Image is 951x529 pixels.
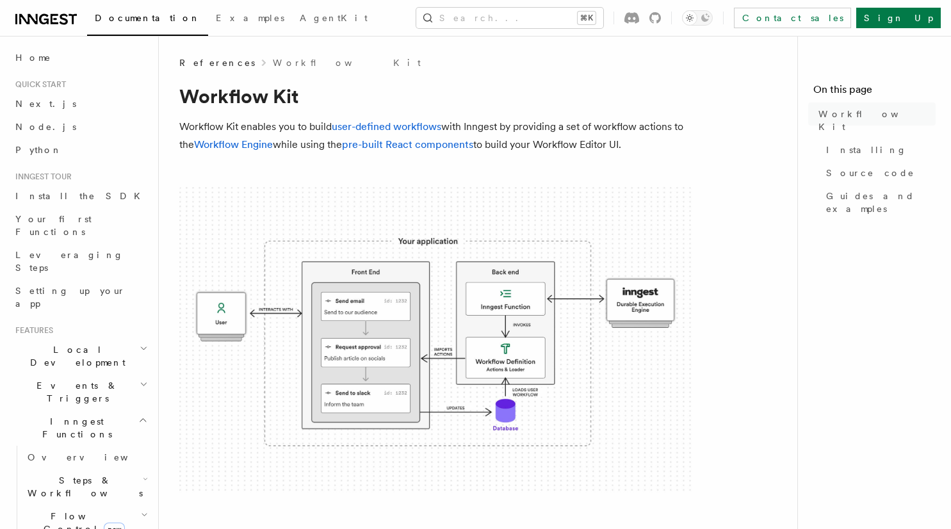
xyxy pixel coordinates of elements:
[179,85,692,108] h1: Workflow Kit
[10,243,150,279] a: Leveraging Steps
[342,138,473,151] a: pre-built React components
[821,161,936,184] a: Source code
[15,145,62,155] span: Python
[10,343,140,369] span: Local Development
[15,99,76,109] span: Next.js
[15,286,126,309] span: Setting up your app
[10,325,53,336] span: Features
[10,46,150,69] a: Home
[416,8,603,28] button: Search...⌘K
[10,79,66,90] span: Quick start
[87,4,208,36] a: Documentation
[10,115,150,138] a: Node.js
[578,12,596,24] kbd: ⌘K
[10,338,150,374] button: Local Development
[10,92,150,115] a: Next.js
[15,214,92,237] span: Your first Functions
[826,190,936,215] span: Guides and examples
[10,208,150,243] a: Your first Functions
[813,102,936,138] a: Workflow Kit
[10,184,150,208] a: Install the SDK
[208,4,292,35] a: Examples
[826,143,907,156] span: Installing
[813,82,936,102] h4: On this page
[22,474,143,500] span: Steps & Workflows
[821,138,936,161] a: Installing
[28,452,159,462] span: Overview
[818,108,936,133] span: Workflow Kit
[332,120,441,133] a: user-defined workflows
[216,13,284,23] span: Examples
[15,250,124,273] span: Leveraging Steps
[179,118,692,154] p: Workflow Kit enables you to build with Inngest by providing a set of workflow actions to the whil...
[682,10,713,26] button: Toggle dark mode
[22,446,150,469] a: Overview
[10,138,150,161] a: Python
[194,138,273,151] a: Workflow Engine
[95,13,200,23] span: Documentation
[856,8,941,28] a: Sign Up
[179,56,255,69] span: References
[15,191,148,201] span: Install the SDK
[22,469,150,505] button: Steps & Workflows
[300,13,368,23] span: AgentKit
[10,410,150,446] button: Inngest Functions
[734,8,851,28] a: Contact sales
[15,51,51,64] span: Home
[15,122,76,132] span: Node.js
[10,415,138,441] span: Inngest Functions
[273,56,421,69] a: Workflow Kit
[10,172,72,182] span: Inngest tour
[10,379,140,405] span: Events & Triggers
[179,187,692,494] img: The Workflow Kit provides a Workflow Engine to compose workflow actions on the back end and a set...
[821,184,936,220] a: Guides and examples
[10,279,150,315] a: Setting up your app
[292,4,375,35] a: AgentKit
[826,167,914,179] span: Source code
[10,374,150,410] button: Events & Triggers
